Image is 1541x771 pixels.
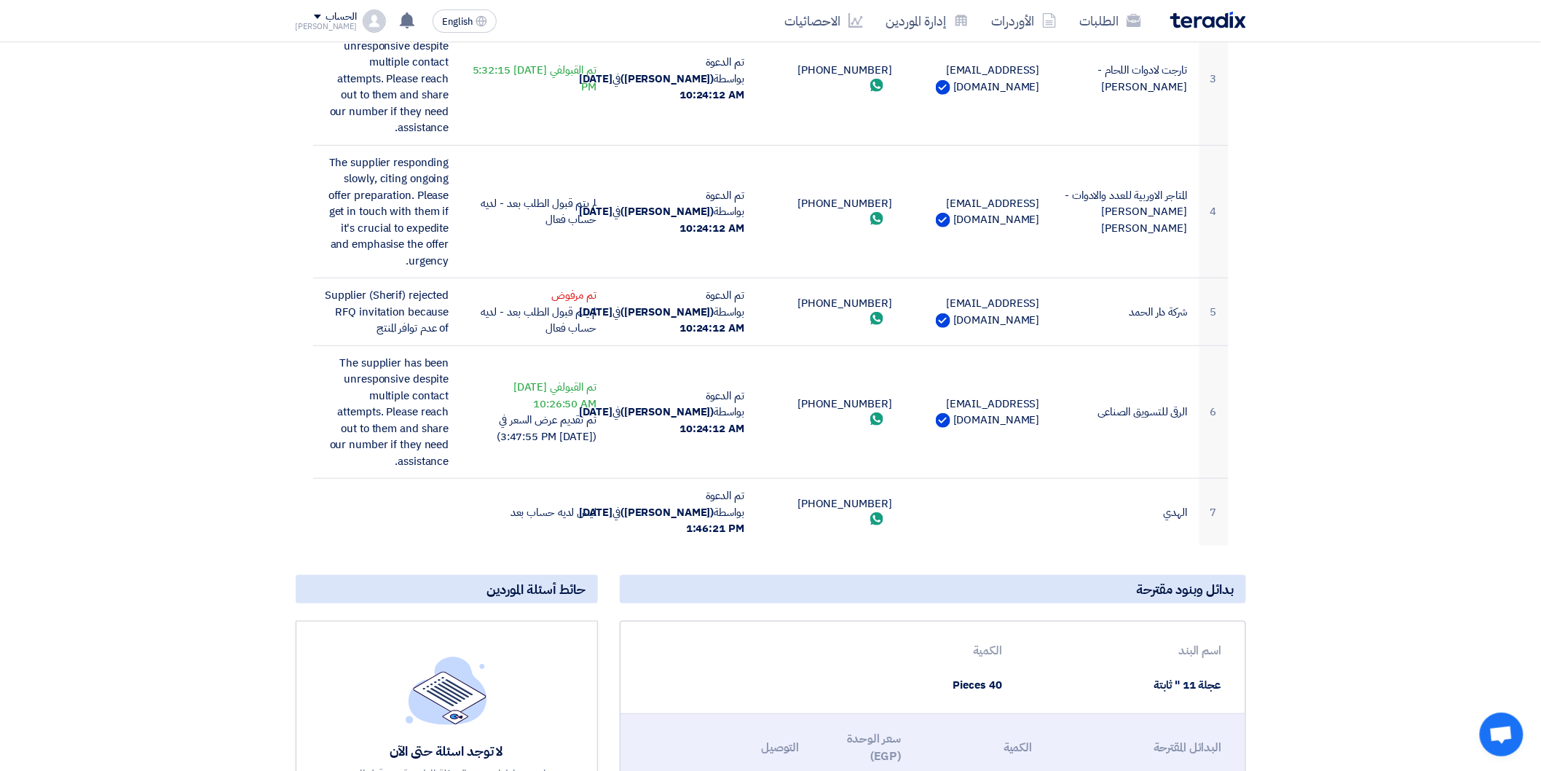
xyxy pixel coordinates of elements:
td: شركة دار الحمد [1052,278,1199,346]
span: حائط أسئلة الموردين [487,581,586,598]
td: الرقى للتسويق الصناعى [1052,345,1199,479]
td: 7 [1199,479,1229,546]
span: Supplier (Sherif) rejected RFQ invitation because of عدم توافر المنتج [325,287,449,336]
div: تم تقديم عرض السعر في ([DATE] 3:47:55 PM) [472,412,596,445]
td: عجلة 11 " ثابتة [1014,668,1234,702]
td: [PHONE_NUMBER] [756,278,904,346]
b: ([PERSON_NAME]) [620,404,714,420]
span: English [442,17,473,27]
div: Open chat [1480,713,1524,756]
img: Verified Account [936,413,950,428]
td: المتاجر الاوربية للعدد والادوات - [PERSON_NAME] [PERSON_NAME] [1052,145,1199,278]
span: The supplier has been unresponsive despite multiple contact attempts. Please reach out to them an... [330,21,449,136]
a: إدارة الموردين [875,4,980,38]
div: تم القبول [472,62,596,95]
img: empty_state_list.svg [406,657,487,725]
span: تم الدعوة بواسطة في [580,54,744,103]
td: [PHONE_NUMBER] [756,345,904,479]
td: الهدي [1052,479,1199,546]
span: في [DATE] 10:26:50 AM [513,379,596,412]
td: [PHONE_NUMBER] [756,12,904,146]
span: في [DATE] 5:32:15 PM [473,62,596,95]
div: لم يتم قبول الطلب بعد - لديه حساب فعال [472,304,596,337]
td: [EMAIL_ADDRESS][DOMAIN_NAME] [904,145,1052,278]
a: الاحصائيات [773,4,875,38]
td: 40 Pieces [862,668,1014,702]
button: English [433,9,497,33]
span: The supplier has been unresponsive despite multiple contact attempts. Please reach out to them an... [330,355,449,469]
b: ([PERSON_NAME]) [620,304,714,320]
th: الكمية [862,633,1014,668]
div: تم القبول [472,379,596,412]
span: تم الدعوة بواسطة في [580,287,744,336]
div: [PERSON_NAME] [296,23,358,31]
div: ليس لديه حساب بعد [472,504,596,521]
td: 5 [1199,278,1229,346]
td: [EMAIL_ADDRESS][DOMAIN_NAME] [904,12,1052,146]
b: ([PERSON_NAME]) [620,504,714,520]
span: The supplier responding slowly, citing ongoing offer preparation. Please get in touch with them i... [328,154,449,269]
b: ([PERSON_NAME]) [620,203,714,219]
img: Verified Account [936,80,950,95]
img: Verified Account [936,313,950,328]
img: Verified Account [936,213,950,227]
span: تم الدعوة بواسطة في [580,488,744,536]
img: Teradix logo [1170,12,1246,28]
td: 4 [1199,145,1229,278]
span: تم الدعوة بواسطة في [580,187,744,236]
td: [PHONE_NUMBER] [756,145,904,278]
td: [EMAIL_ADDRESS][DOMAIN_NAME] [904,278,1052,346]
img: profile_test.png [363,9,386,33]
b: [DATE] 10:24:12 AM [580,71,744,103]
th: اسم البند [1014,633,1234,668]
td: 3 [1199,12,1229,146]
td: [PHONE_NUMBER] [756,479,904,546]
div: لم يتم قبول الطلب بعد - لديه حساب فعال [472,195,596,228]
div: الحساب [326,11,357,23]
a: الطلبات [1068,4,1153,38]
td: 6 [1199,345,1229,479]
b: ([PERSON_NAME]) [620,71,714,87]
span: تم الدعوة بواسطة في [580,388,744,437]
td: تارجت لادوات اللحام - [PERSON_NAME] [1052,12,1199,146]
span: بدائل وبنود مقترحة [1137,581,1234,598]
td: [EMAIL_ADDRESS][DOMAIN_NAME] [904,345,1052,479]
a: الأوردرات [980,4,1068,38]
div: لا توجد اسئلة حتى الآن [323,743,570,759]
span: تم مرفوض [551,287,596,303]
